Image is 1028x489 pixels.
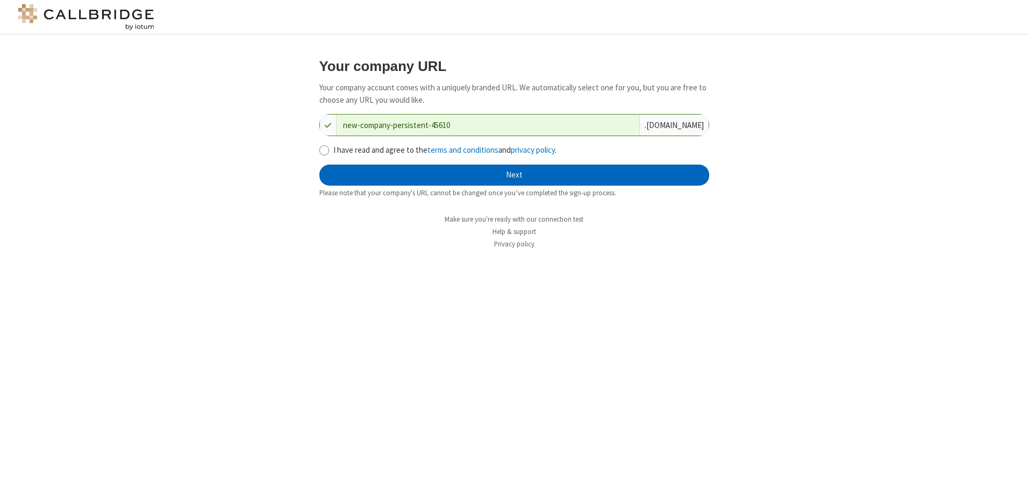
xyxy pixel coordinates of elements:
[319,165,709,186] button: Next
[319,188,709,198] div: Please note that your company's URL cannot be changed once you’ve completed the sign-up process.
[16,4,156,30] img: logo@2x.png
[319,59,709,74] h3: Your company URL
[511,145,555,155] a: privacy policy
[639,115,709,136] div: . [DOMAIN_NAME]
[445,215,583,224] a: Make sure you're ready with our connection test
[427,145,498,155] a: terms and conditions
[333,144,709,157] label: I have read and agree to the and .
[492,227,536,236] a: Help & support
[494,239,534,249] a: Privacy policy
[319,82,709,106] p: Your company account comes with a uniquely branded URL. We automatically select one for you, but ...
[337,115,639,136] input: Company URL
